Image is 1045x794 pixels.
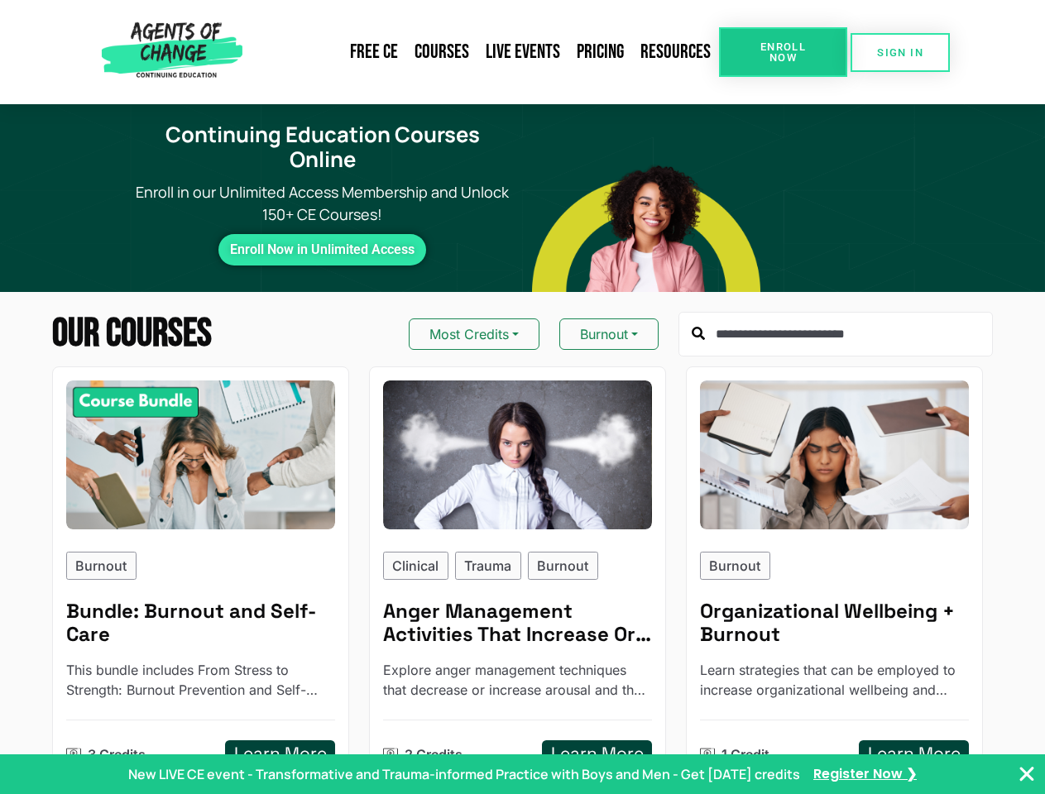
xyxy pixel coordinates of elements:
[686,366,983,782] a: Organizational Wellbeing + Burnout (1 General CE Credit)Burnout Organizational Wellbeing + Burnou...
[405,744,463,764] p: 2 Credits
[406,33,477,71] a: Courses
[409,318,539,350] button: Most Credits
[700,660,969,700] p: Learn strategies that can be employed to increase organizational wellbeing and reduce employee bu...
[477,33,568,71] a: Live Events
[392,556,439,576] p: Clinical
[66,660,335,700] p: This bundle includes From Stress to Strength: Burnout Prevention and Self-Care for Social Work We...
[877,47,923,58] span: SIGN IN
[128,764,800,784] p: New LIVE CE event - Transformative and Trauma-informed Practice with Boys and Men - Get [DATE] cr...
[52,366,349,782] a: Burnout and Self-Care - 3 Credit CE BundleBurnout Bundle: Burnout and Self-CareThis bundle includ...
[66,600,335,648] h5: Bundle: Burnout and Self-Care
[537,556,588,576] p: Burnout
[369,366,666,782] a: Anger Management Activities That Increase Or Decrease Rage (2 General CE Credit) - Reading BasedC...
[75,556,127,576] p: Burnout
[122,181,523,226] p: Enroll in our Unlimited Access Membership and Unlock 150+ CE Courses!
[234,744,327,764] h5: Learn More
[813,765,917,783] a: Register Now ❯
[218,234,426,265] a: Enroll Now in Unlimited Access
[342,33,406,71] a: Free CE
[719,27,847,77] a: Enroll Now
[132,122,513,173] h1: Continuing Education Courses Online
[230,246,415,254] span: Enroll Now in Unlimited Access
[868,744,961,764] h5: Learn More
[383,380,652,529] img: Anger Management Activities That Increase Or Decrease Rage (2 General CE Credit) - Reading Based
[721,744,769,764] p: 1 Credit
[249,33,719,71] nav: Menu
[700,380,969,529] img: Organizational Wellbeing + Burnout (1 General CE Credit)
[52,314,212,354] h2: Our Courses
[559,318,659,350] button: Burnout
[700,600,969,648] h5: Organizational Wellbeing + Burnout
[632,33,719,71] a: Resources
[66,380,335,529] img: Burnout and Self-Care - 3 Credit CE Bundle
[1017,764,1037,784] button: Close Banner
[551,744,644,764] h5: Learn More
[709,556,760,576] p: Burnout
[383,660,652,700] p: Explore anger management techniques that decrease or increase arousal and their effectiveness in ...
[383,600,652,648] h5: Anger Management Activities That Increase Or Decrease Rage - Reading Based
[851,33,950,72] a: SIGN IN
[745,41,821,63] span: Enroll Now
[88,744,146,764] p: 3 Credits
[464,556,511,576] p: Trauma
[568,33,632,71] a: Pricing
